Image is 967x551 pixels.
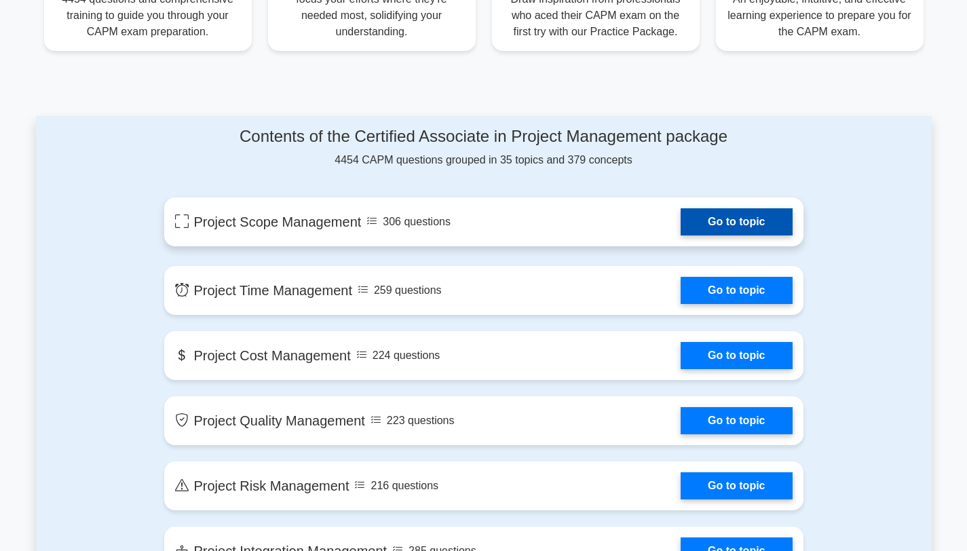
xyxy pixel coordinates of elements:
[681,342,792,369] a: Go to topic
[681,472,792,499] a: Go to topic
[681,407,792,434] a: Go to topic
[681,277,792,304] a: Go to topic
[681,208,792,235] a: Go to topic
[164,127,803,147] h4: Contents of the Certified Associate in Project Management package
[164,127,803,168] div: 4454 CAPM questions grouped in 35 topics and 379 concepts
